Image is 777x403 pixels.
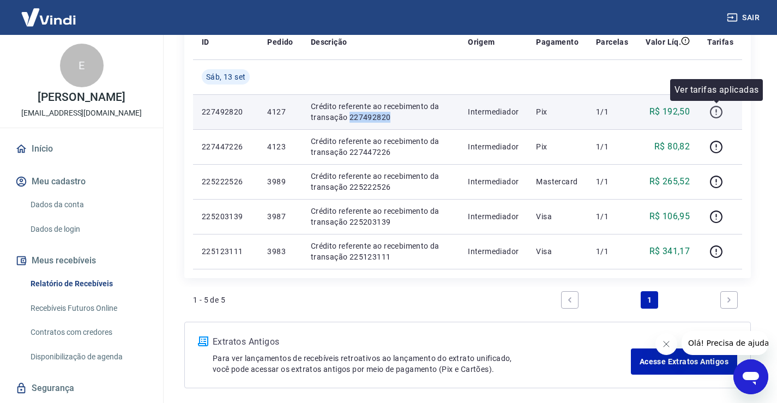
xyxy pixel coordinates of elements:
[557,287,742,313] ul: Pagination
[7,8,92,16] span: Olá! Precisa de ajuda?
[536,141,579,152] p: Pix
[26,321,150,344] a: Contratos com credores
[26,346,150,368] a: Disponibilização de agenda
[561,291,579,309] a: Previous page
[468,141,519,152] p: Intermediador
[206,71,245,82] span: Sáb, 13 set
[13,137,150,161] a: Início
[38,92,125,103] p: [PERSON_NAME]
[311,37,347,47] p: Descrição
[536,246,579,257] p: Visa
[267,246,293,257] p: 3983
[596,246,628,257] p: 1/1
[468,176,519,187] p: Intermediador
[26,273,150,295] a: Relatório de Recebíveis
[26,194,150,216] a: Dados da conta
[720,291,738,309] a: Next page
[655,333,677,355] iframe: Fechar mensagem
[267,176,293,187] p: 3989
[468,246,519,257] p: Intermediador
[267,141,293,152] p: 4123
[193,294,225,305] p: 1 - 5 de 5
[631,348,737,375] a: Acesse Extratos Antigos
[674,83,758,97] p: Ver tarifas aplicadas
[26,218,150,240] a: Dados de login
[596,106,628,117] p: 1/1
[641,291,658,309] a: Page 1 is your current page
[311,101,450,123] p: Crédito referente ao recebimento da transação 227492820
[311,136,450,158] p: Crédito referente ao recebimento da transação 227447226
[267,37,293,47] p: Pedido
[654,140,690,153] p: R$ 80,82
[26,297,150,320] a: Recebíveis Futuros Online
[646,37,681,47] p: Valor Líq.
[468,37,495,47] p: Origem
[596,211,628,222] p: 1/1
[198,336,208,346] img: ícone
[649,175,690,188] p: R$ 265,52
[267,106,293,117] p: 4127
[468,106,519,117] p: Intermediador
[468,211,519,222] p: Intermediador
[649,210,690,223] p: R$ 106,95
[60,44,104,87] div: E
[725,8,764,28] button: Sair
[682,331,768,355] iframe: Mensagem da empresa
[596,37,628,47] p: Parcelas
[733,359,768,394] iframe: Botão para abrir a janela de mensagens
[649,105,690,118] p: R$ 192,50
[267,211,293,222] p: 3987
[202,211,250,222] p: 225203139
[536,106,579,117] p: Pix
[536,37,579,47] p: Pagamento
[536,211,579,222] p: Visa
[311,171,450,193] p: Crédito referente ao recebimento da transação 225222526
[202,246,250,257] p: 225123111
[202,141,250,152] p: 227447226
[13,249,150,273] button: Meus recebíveis
[13,376,150,400] a: Segurança
[213,335,631,348] p: Extratos Antigos
[202,176,250,187] p: 225222526
[13,1,84,34] img: Vindi
[21,107,142,119] p: [EMAIL_ADDRESS][DOMAIN_NAME]
[213,353,631,375] p: Para ver lançamentos de recebíveis retroativos ao lançamento do extrato unificado, você pode aces...
[311,240,450,262] p: Crédito referente ao recebimento da transação 225123111
[596,176,628,187] p: 1/1
[596,141,628,152] p: 1/1
[649,245,690,258] p: R$ 341,17
[202,106,250,117] p: 227492820
[311,206,450,227] p: Crédito referente ao recebimento da transação 225203139
[707,37,733,47] p: Tarifas
[13,170,150,194] button: Meu cadastro
[202,37,209,47] p: ID
[536,176,579,187] p: Mastercard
